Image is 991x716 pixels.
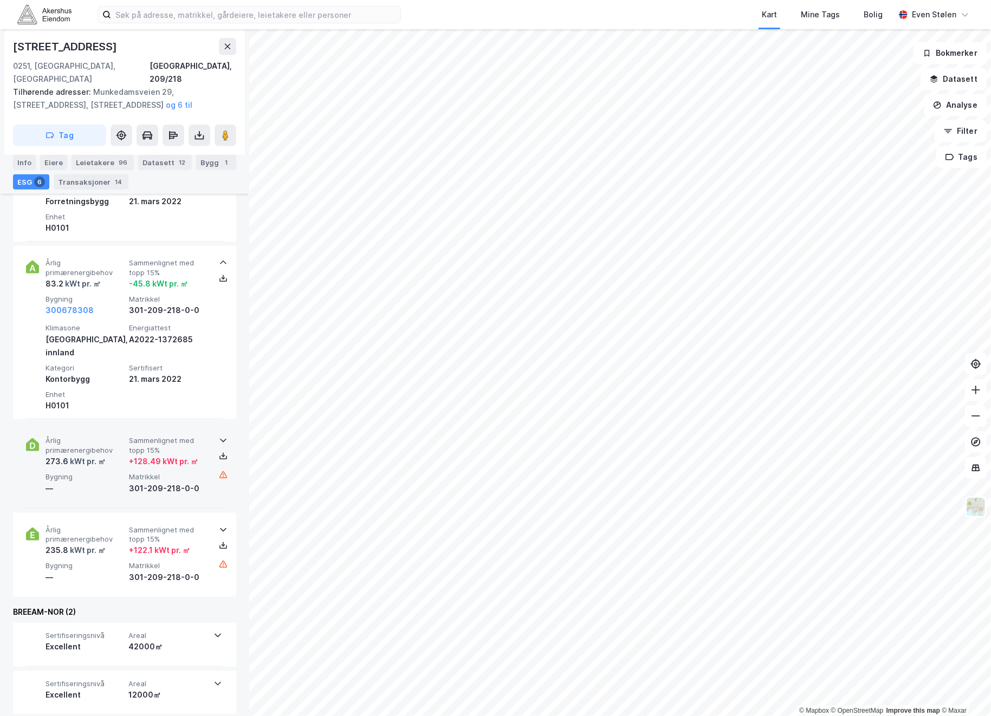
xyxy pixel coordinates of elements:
img: akershus-eiendom-logo.9091f326c980b4bce74ccdd9f866810c.svg [17,5,72,24]
div: 14 [113,177,124,187]
span: Årlig primærenergibehov [46,525,125,544]
div: kWt pr. ㎡ [68,455,106,468]
div: Munkedamsveien 29, [STREET_ADDRESS], [STREET_ADDRESS] [13,86,228,112]
button: Analyse [924,94,987,116]
div: -45.8 kWt pr. ㎡ [129,277,188,290]
div: + 122.1 kWt pr. ㎡ [129,544,190,557]
div: Mine Tags [801,8,840,21]
input: Søk på adresse, matrikkel, gårdeiere, leietakere eller personer [111,6,400,23]
span: Sertifiseringsnivå [46,679,124,688]
span: Kategori [46,363,125,373]
div: 12000㎡ [128,688,207,701]
div: — [46,482,125,495]
button: Tags [936,146,987,168]
div: 1 [221,157,232,168]
div: Bolig [864,8,883,21]
div: 21. mars 2022 [129,195,208,208]
div: 6 [34,177,45,187]
span: Energiattest [129,323,208,333]
div: Kart [762,8,777,21]
span: Enhet [46,390,125,399]
span: Areal [128,679,207,688]
iframe: Chat Widget [937,664,991,716]
button: 300678308 [46,304,94,317]
div: [GEOGRAPHIC_DATA], innland [46,333,125,359]
div: ESG [13,174,49,190]
span: Matrikkel [129,561,208,570]
a: Mapbox [799,707,829,714]
span: Årlig primærenergibehov [46,436,125,455]
span: Areal [128,631,207,640]
button: Filter [935,120,987,142]
span: Klimasone [46,323,125,333]
a: Improve this map [886,707,940,714]
div: 301-209-218-0-0 [129,482,208,495]
div: 235.8 [46,544,106,557]
div: Kontrollprogram for chat [937,664,991,716]
div: 0251, [GEOGRAPHIC_DATA], [GEOGRAPHIC_DATA] [13,60,150,86]
div: Transaksjoner [54,174,128,190]
div: Kontorbygg [46,373,125,386]
div: Info [13,155,36,170]
span: Matrikkel [129,295,208,304]
div: 21. mars 2022 [129,373,208,386]
div: H0101 [46,222,125,235]
button: Datasett [921,68,987,90]
div: Excellent [46,640,124,653]
div: Excellent [46,688,124,701]
div: 12 [177,157,187,168]
span: Bygning [46,561,125,570]
span: Sammenlignet med topp 15% [129,436,208,455]
span: Matrikkel [129,472,208,481]
div: 42000㎡ [128,640,207,653]
div: kWt pr. ㎡ [68,544,106,557]
div: — [46,571,125,584]
div: Forretningsbygg [46,195,125,208]
span: Bygning [46,295,125,304]
div: BREEAM-NOR (2) [13,606,236,619]
div: Bygg [196,155,236,170]
span: Sertifisert [129,363,208,373]
span: Sammenlignet med topp 15% [129,525,208,544]
div: H0101 [46,399,125,412]
div: 273.6 [46,455,106,468]
div: Datasett [138,155,192,170]
div: Eiere [40,155,67,170]
span: Sertifiseringsnivå [46,631,124,640]
div: + 128.49 kWt pr. ㎡ [129,455,198,468]
div: Leietakere [72,155,134,170]
button: Bokmerker [914,42,987,64]
div: Even Stølen [912,8,956,21]
img: Z [966,497,986,517]
span: Enhet [46,212,125,222]
span: Tilhørende adresser: [13,87,93,96]
div: 301-209-218-0-0 [129,571,208,584]
button: Tag [13,125,106,146]
div: kWt pr. ㎡ [63,277,101,290]
div: [GEOGRAPHIC_DATA], 209/218 [150,60,236,86]
div: [STREET_ADDRESS] [13,38,119,55]
div: 301-209-218-0-0 [129,304,208,317]
div: 83.2 [46,277,101,290]
span: Årlig primærenergibehov [46,258,125,277]
span: Sammenlignet med topp 15% [129,258,208,277]
a: OpenStreetMap [831,707,884,714]
span: Bygning [46,472,125,481]
div: A2022-1372685 [129,333,208,346]
div: 96 [116,157,129,168]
